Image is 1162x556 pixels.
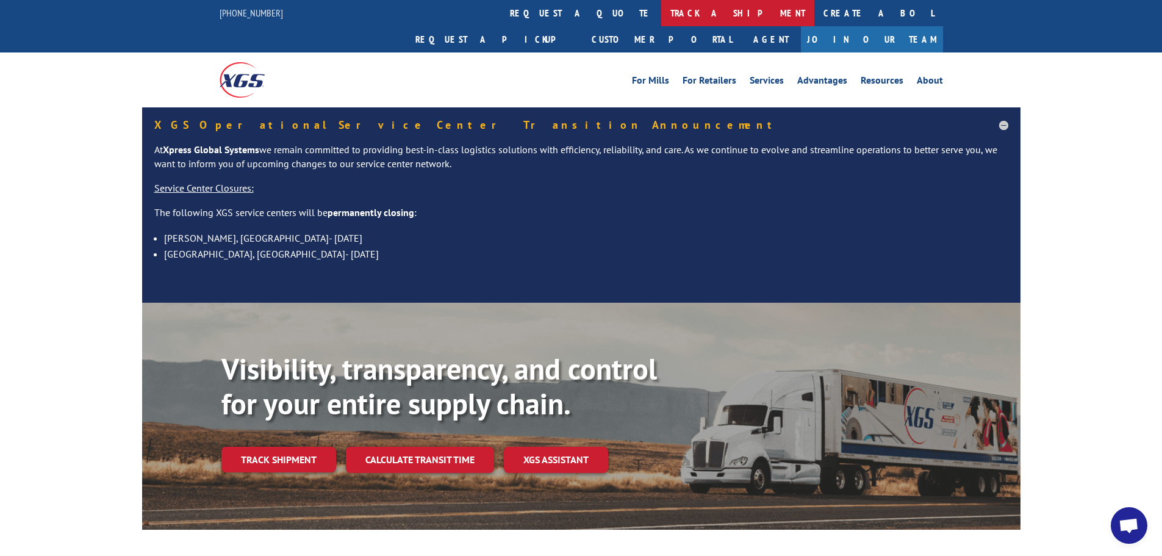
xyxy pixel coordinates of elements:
a: Open chat [1111,507,1147,544]
a: Customer Portal [583,26,741,52]
b: Visibility, transparency, and control for your entire supply chain. [221,350,657,423]
h5: XGS Operational Service Center Transition Announcement [154,120,1008,131]
p: At we remain committed to providing best-in-class logistics solutions with efficiency, reliabilit... [154,143,1008,182]
a: About [917,76,943,89]
strong: Xpress Global Systems [163,143,259,156]
a: Calculate transit time [346,447,494,473]
strong: permanently closing [328,206,414,218]
li: [GEOGRAPHIC_DATA], [GEOGRAPHIC_DATA]- [DATE] [164,246,1008,262]
a: XGS ASSISTANT [504,447,608,473]
a: [PHONE_NUMBER] [220,7,283,19]
a: For Retailers [683,76,736,89]
a: Join Our Team [801,26,943,52]
p: The following XGS service centers will be : [154,206,1008,230]
a: Resources [861,76,903,89]
li: [PERSON_NAME], [GEOGRAPHIC_DATA]- [DATE] [164,230,1008,246]
a: Services [750,76,784,89]
a: Request a pickup [406,26,583,52]
a: Track shipment [221,447,336,472]
u: Service Center Closures: [154,182,254,194]
a: Advantages [797,76,847,89]
a: For Mills [632,76,669,89]
a: Agent [741,26,801,52]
